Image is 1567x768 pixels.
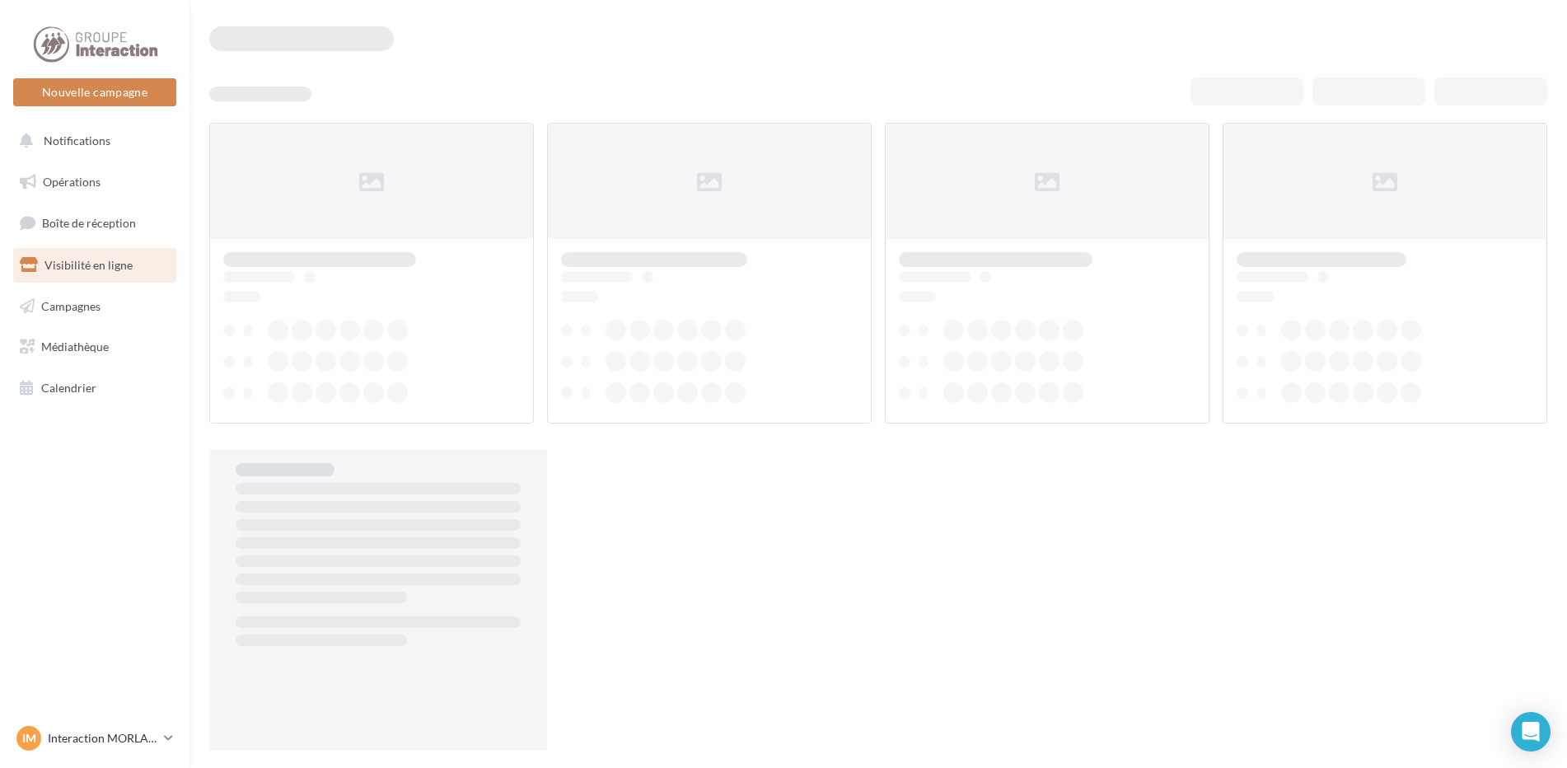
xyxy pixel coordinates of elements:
[43,175,101,189] span: Opérations
[10,371,180,405] a: Calendrier
[10,165,180,199] a: Opérations
[10,248,180,283] a: Visibilité en ligne
[48,730,157,747] p: Interaction MORLAIX
[41,298,101,312] span: Campagnes
[44,133,110,148] span: Notifications
[10,289,180,324] a: Campagnes
[10,124,173,158] button: Notifications
[1511,712,1551,752] div: Open Intercom Messenger
[44,258,133,272] span: Visibilité en ligne
[42,216,136,230] span: Boîte de réception
[13,723,176,754] a: IM Interaction MORLAIX
[41,340,109,354] span: Médiathèque
[41,381,96,395] span: Calendrier
[13,78,176,106] button: Nouvelle campagne
[10,330,180,364] a: Médiathèque
[10,205,180,241] a: Boîte de réception
[22,730,36,747] span: IM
